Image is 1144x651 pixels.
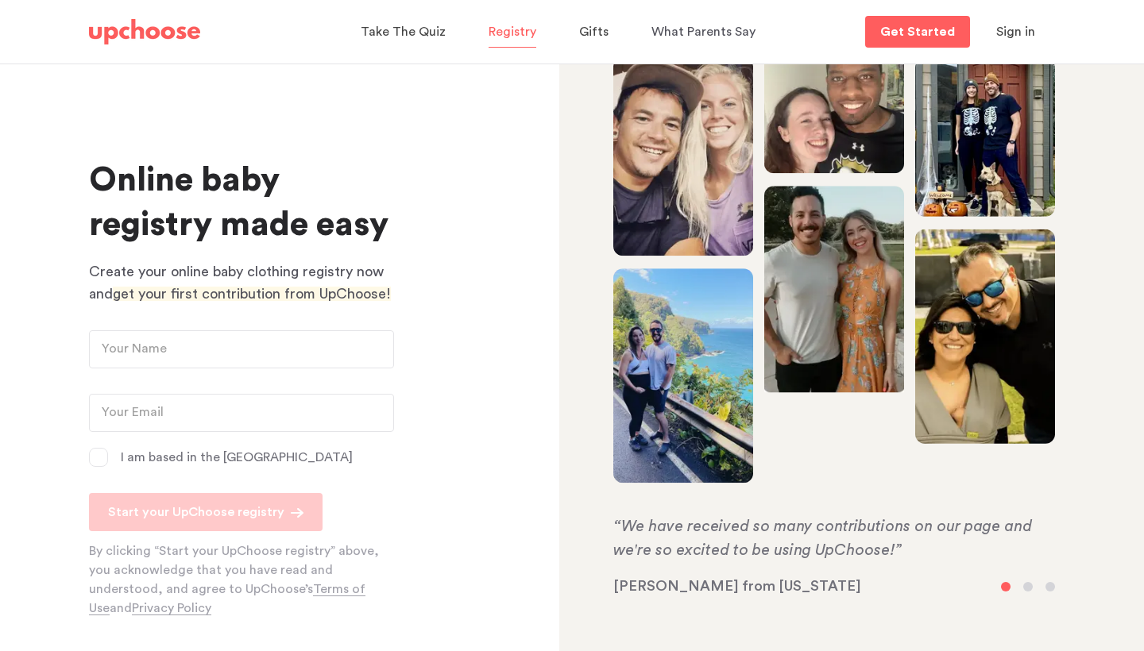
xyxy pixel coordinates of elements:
[613,577,1055,596] p: [PERSON_NAME] from [US_STATE]
[89,330,394,368] input: Your Name
[89,264,384,301] span: Create your online baby clothing registry now and
[764,186,904,392] img: Smiling couple embracing each other, radiating happiness
[880,25,955,38] p: Get Started
[361,17,450,48] a: Take The Quiz
[89,583,365,615] a: Terms of Use
[108,503,284,522] p: Start your UpChoose registry
[113,287,391,301] span: get your first contribution from UpChoose!
[915,60,1055,217] img: Couple and their dog posing in front of their porch, dressed for Halloween, with a 'welcome' sign...
[89,19,200,44] img: UpChoose
[996,25,1035,38] span: Sign in
[361,25,446,38] span: Take The Quiz
[976,16,1055,48] button: Sign in
[651,25,756,38] span: What Parents Say
[613,514,1055,562] p: “We have received so many contributions on our page and we're so excited to be using UpChoose!”
[865,16,970,48] a: Get Started
[121,448,353,467] p: I am based in the [GEOGRAPHIC_DATA]
[651,17,760,48] a: What Parents Say
[579,17,613,48] a: Gifts
[89,164,388,241] span: Online baby registry made easy
[132,602,211,615] a: Privacy Policy
[489,17,541,48] a: Registry
[89,541,402,618] p: By clicking “Start your UpChoose registry” above, you acknowledge that you have read and understo...
[89,493,323,531] button: Start your UpChoose registry
[579,25,609,38] span: Gifts
[764,62,904,173] img: Happy couple beaming at the camera, sharing a warm moment
[489,25,536,38] span: Registry
[89,394,394,432] input: Your Email
[613,59,753,256] img: Joyful couple smiling together at the camera
[89,16,200,48] a: UpChoose
[613,268,753,483] img: Expecting couple on a scenic mountain walk, with a beautiful sea backdrop, woman pregnant and smi...
[915,229,1055,449] img: Man and woman in a garden wearing sunglasses, woman carrying her baby in babywearing gear, both s...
